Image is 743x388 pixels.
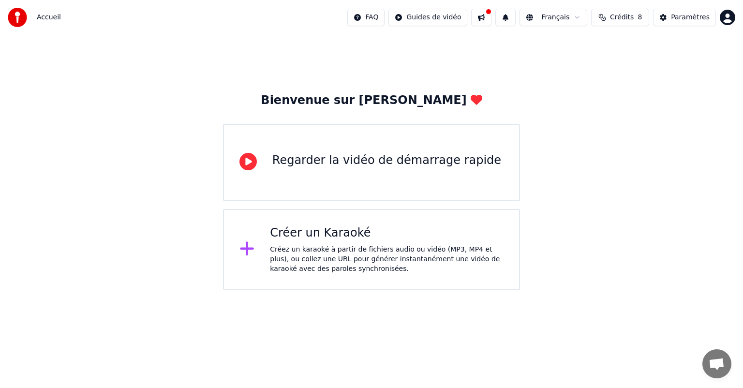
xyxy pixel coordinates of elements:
button: Paramètres [653,9,716,26]
span: Crédits [610,13,634,22]
div: Créer un Karaoké [270,225,504,241]
button: FAQ [347,9,385,26]
div: Paramètres [671,13,710,22]
div: Créez un karaoké à partir de fichiers audio ou vidéo (MP3, MP4 et plus), ou collez une URL pour g... [270,245,504,274]
button: Crédits8 [591,9,649,26]
div: Ouvrir le chat [702,349,731,378]
span: 8 [638,13,642,22]
span: Accueil [37,13,61,22]
div: Regarder la vidéo de démarrage rapide [272,153,501,168]
div: Bienvenue sur [PERSON_NAME] [261,93,482,108]
nav: breadcrumb [37,13,61,22]
button: Guides de vidéo [388,9,467,26]
img: youka [8,8,27,27]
